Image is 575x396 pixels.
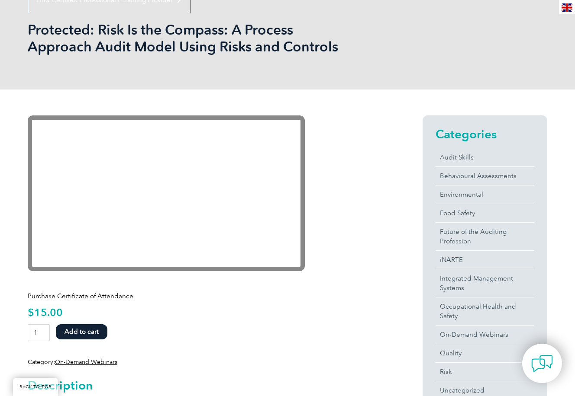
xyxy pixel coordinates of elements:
[28,306,34,319] span: $
[436,344,534,362] a: Quality
[562,3,572,12] img: en
[436,127,534,141] h2: Categories
[436,167,534,185] a: Behavioural Assessments
[436,204,534,222] a: Food Safety
[13,378,58,396] a: BACK TO TOP
[436,326,534,344] a: On-Demand Webinars
[531,353,553,374] img: contact-chat.png
[436,251,534,269] a: iNARTE
[436,185,534,204] a: Environmental
[28,291,391,301] p: Purchase Certificate of Attendance
[436,297,534,325] a: Occupational Health and Safety
[55,358,117,366] a: On-Demand Webinars
[436,148,534,166] a: Audit Skills
[28,324,50,341] input: Product quantity
[28,306,63,319] bdi: 15.00
[28,115,305,271] iframe: YouTube video player
[436,363,534,381] a: Risk
[28,378,391,392] h2: Description
[56,324,107,339] button: Add to cart
[28,358,117,366] span: Category:
[28,21,360,55] h1: Protected: Risk Is the Compass: A Process Approach Audit Model Using Risks and Controls
[436,269,534,297] a: Integrated Management Systems
[436,223,534,250] a: Future of the Auditing Profession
